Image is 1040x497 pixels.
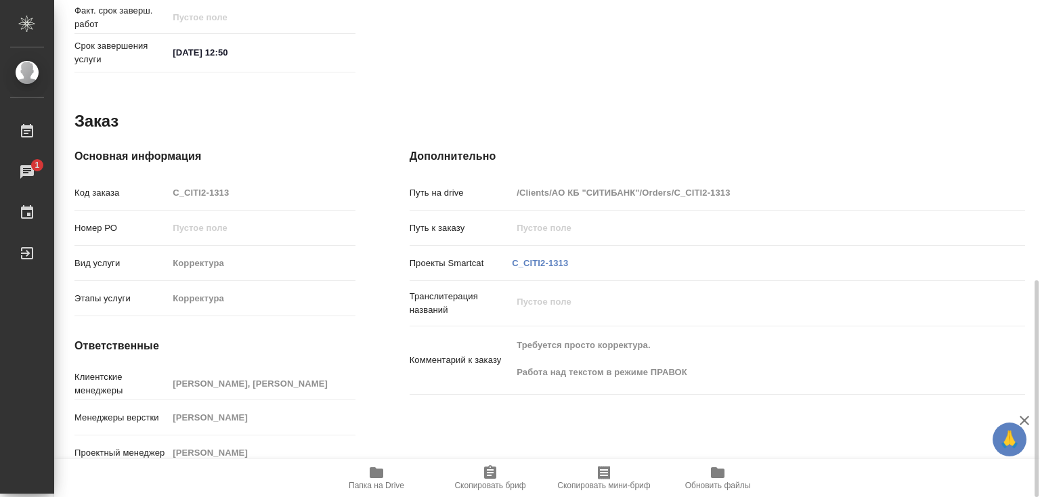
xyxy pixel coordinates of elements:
[74,110,118,132] h2: Заказ
[74,39,168,66] p: Срок завершения услуги
[410,186,513,200] p: Путь на drive
[168,408,355,427] input: Пустое поле
[557,481,650,490] span: Скопировать мини-бриф
[74,4,168,31] p: Факт. срок заверш. работ
[547,459,661,497] button: Скопировать мини-бриф
[168,253,355,273] input: Пустое поле
[74,292,168,305] p: Этапы услуги
[3,155,51,189] a: 1
[74,221,168,235] p: Номер РО
[410,148,1025,165] h4: Дополнительно
[410,257,513,270] p: Проекты Smartcat
[168,374,355,393] input: Пустое поле
[168,288,355,308] input: Пустое поле
[433,459,547,497] button: Скопировать бриф
[168,43,286,62] input: ✎ Введи что-нибудь
[512,218,974,238] input: Пустое поле
[74,257,168,270] p: Вид услуги
[685,481,751,490] span: Обновить файлы
[320,459,433,497] button: Папка на Drive
[512,334,974,384] textarea: Требуется просто корректура. Работа над текстом в режиме ПРАВОК
[410,290,513,317] p: Транслитерация названий
[993,423,1026,456] button: 🙏
[168,443,355,462] input: Пустое поле
[661,459,775,497] button: Обновить файлы
[349,481,404,490] span: Папка на Drive
[74,411,168,425] p: Менеджеры верстки
[168,183,355,202] input: Пустое поле
[998,425,1021,454] span: 🙏
[74,148,355,165] h4: Основная информация
[168,218,355,238] input: Пустое поле
[74,186,168,200] p: Код заказа
[74,370,168,397] p: Клиентские менеджеры
[410,353,513,367] p: Комментарий к заказу
[512,183,974,202] input: Пустое поле
[454,481,525,490] span: Скопировать бриф
[410,221,513,235] p: Путь к заказу
[74,338,355,354] h4: Ответственные
[512,258,568,268] a: C_CITI2-1313
[74,446,168,460] p: Проектный менеджер
[26,158,47,172] span: 1
[168,7,286,27] input: Пустое поле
